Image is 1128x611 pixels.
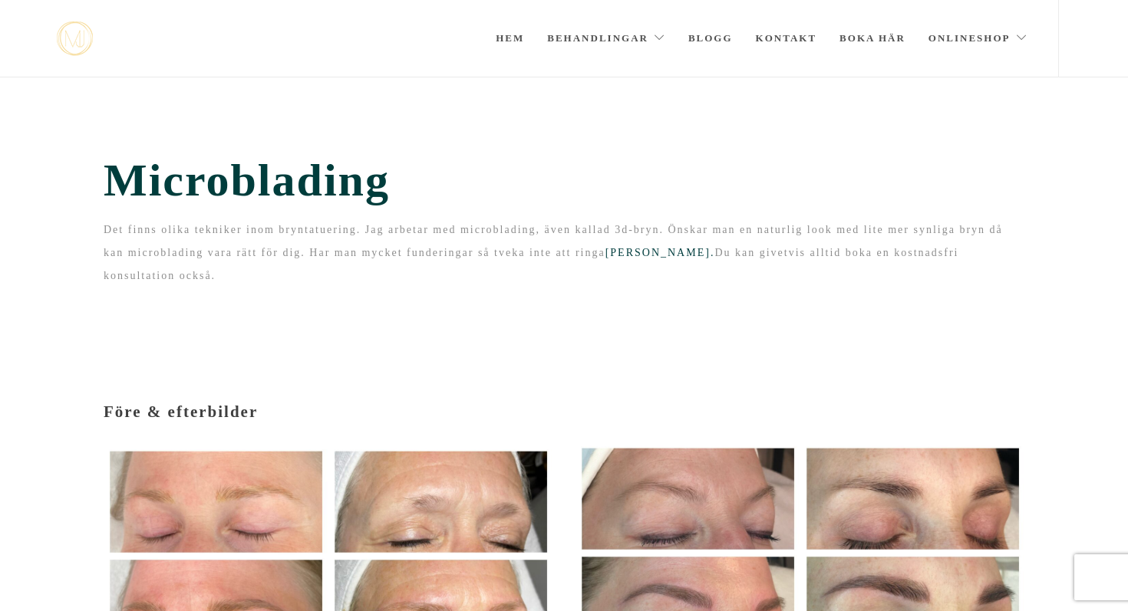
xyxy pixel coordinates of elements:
a: [PERSON_NAME]. [605,247,715,258]
a: mjstudio mjstudio mjstudio [57,21,93,56]
img: mjstudio [57,21,93,56]
p: Det finns olika tekniker inom bryntatuering. Jag arbetar med microblading, även kallad 3d-bryn. Ö... [104,218,1024,287]
span: Före & efterbilder [104,402,258,421]
span: Microblading [104,154,1024,207]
